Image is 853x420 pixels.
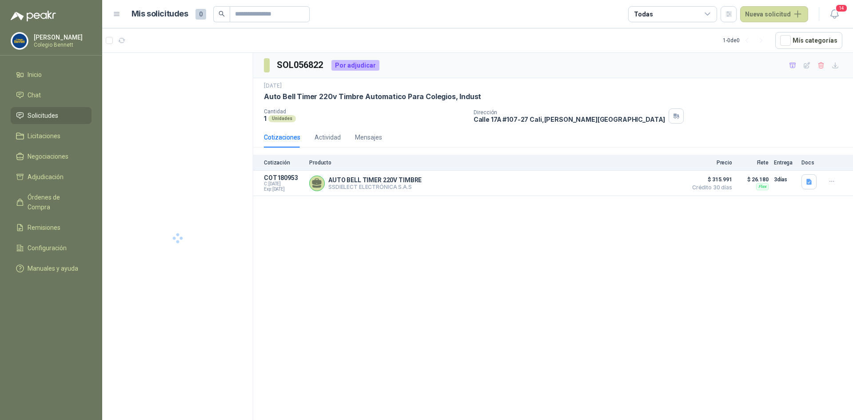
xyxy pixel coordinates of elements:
span: C: [DATE] [264,181,304,187]
span: Manuales y ayuda [28,264,78,273]
p: $ 26.180 [737,174,769,185]
p: 1 [264,115,267,122]
h1: Mis solicitudes [132,8,188,20]
a: Chat [11,87,92,104]
a: Remisiones [11,219,92,236]
span: Exp: [DATE] [264,187,304,192]
p: COT180953 [264,174,304,181]
a: Inicio [11,66,92,83]
p: Calle 17A #107-27 Cali , [PERSON_NAME][GEOGRAPHIC_DATA] [474,116,666,123]
img: Company Logo [11,32,28,49]
div: Flex [756,183,769,190]
span: Adjudicación [28,172,64,182]
span: Negociaciones [28,152,68,161]
div: 1 - 0 de 0 [723,33,768,48]
p: [DATE] [264,82,282,90]
a: Licitaciones [11,128,92,144]
span: Remisiones [28,223,60,232]
button: Nueva solicitud [740,6,808,22]
span: $ 315.991 [688,174,732,185]
p: Entrega [774,160,796,166]
p: Colegio Bennett [34,42,89,48]
span: 0 [195,9,206,20]
div: Actividad [315,132,341,142]
span: Órdenes de Compra [28,192,83,212]
p: Producto [309,160,682,166]
span: search [219,11,225,17]
p: Flete [737,160,769,166]
p: Auto Bell Timer 220v Timbre Automatico Para Colegios, Indust [264,92,481,101]
button: Mís categorías [775,32,842,49]
span: 14 [835,4,848,12]
div: Mensajes [355,132,382,142]
div: Cotizaciones [264,132,300,142]
button: 14 [826,6,842,22]
p: Docs [801,160,819,166]
a: Configuración [11,240,92,256]
span: Crédito 30 días [688,185,732,190]
p: Dirección [474,109,666,116]
p: Cotización [264,160,304,166]
span: Solicitudes [28,111,58,120]
p: 3 días [774,174,796,185]
p: AUTO BELL TIMER 220V TIMBRE [328,176,422,184]
a: Adjudicación [11,168,92,185]
div: Todas [634,9,653,19]
span: Licitaciones [28,131,60,141]
span: Inicio [28,70,42,80]
a: Manuales y ayuda [11,260,92,277]
span: Configuración [28,243,67,253]
span: Chat [28,90,41,100]
a: Órdenes de Compra [11,189,92,216]
p: Cantidad [264,108,466,115]
h3: SOL056822 [277,58,324,72]
div: Por adjudicar [331,60,379,71]
p: SSDIELECT ELECTRÓNICA S.A.S [328,184,422,190]
a: Solicitudes [11,107,92,124]
img: Logo peakr [11,11,56,21]
p: [PERSON_NAME] [34,34,89,40]
div: Unidades [268,115,296,122]
p: Precio [688,160,732,166]
a: Negociaciones [11,148,92,165]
